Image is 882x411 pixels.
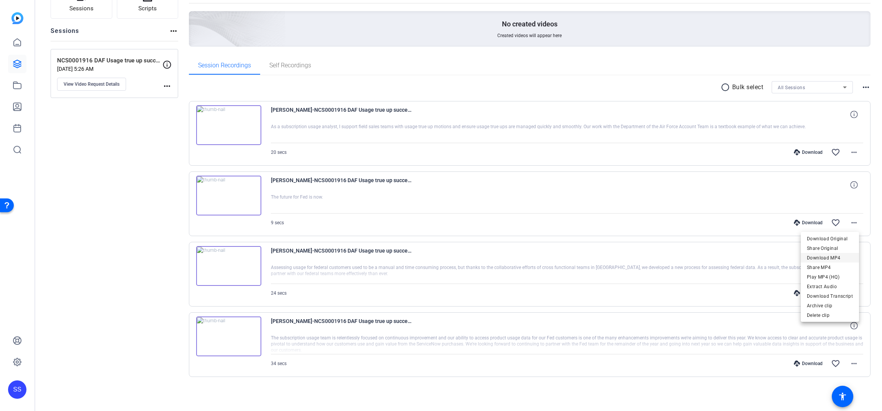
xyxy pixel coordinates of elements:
[807,234,853,243] span: Download Original
[807,301,853,310] span: Archive clip
[807,311,853,320] span: Delete clip
[807,263,853,272] span: Share MP4
[807,282,853,291] span: Extract Audio
[807,253,853,263] span: Download MP4
[807,244,853,253] span: Share Original
[807,272,853,282] span: Play MP4 (HQ)
[807,292,853,301] span: Download Transcript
